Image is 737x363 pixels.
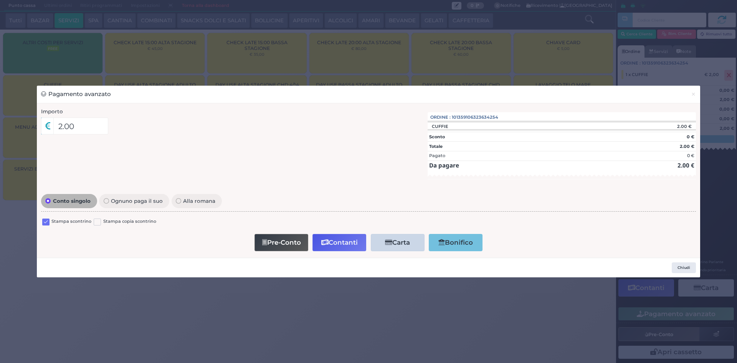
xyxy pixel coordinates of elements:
[687,152,694,159] div: 0 €
[51,218,91,225] label: Stampa scontrino
[428,124,452,129] div: CUFFIE
[429,144,443,149] strong: Totale
[41,90,111,99] h3: Pagamento avanzato
[672,262,696,273] button: Chiudi
[691,90,696,98] span: ×
[687,134,694,139] strong: 0 €
[181,198,218,204] span: Alla romana
[430,114,451,121] span: Ordine :
[53,118,108,134] input: Es. 30.99
[51,198,93,204] span: Conto singolo
[678,161,694,169] strong: 2.00 €
[312,234,366,251] button: Contanti
[429,161,459,169] strong: Da pagare
[687,86,700,103] button: Chiudi
[103,218,156,225] label: Stampa copia scontrino
[429,152,445,159] div: Pagato
[429,234,483,251] button: Bonifico
[109,198,165,204] span: Ognuno paga il suo
[629,124,696,129] div: 2.00 €
[41,108,63,115] label: Importo
[680,144,694,149] strong: 2.00 €
[254,234,308,251] button: Pre-Conto
[371,234,425,251] button: Carta
[452,114,498,121] span: 101359106323634254
[429,134,445,139] strong: Sconto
